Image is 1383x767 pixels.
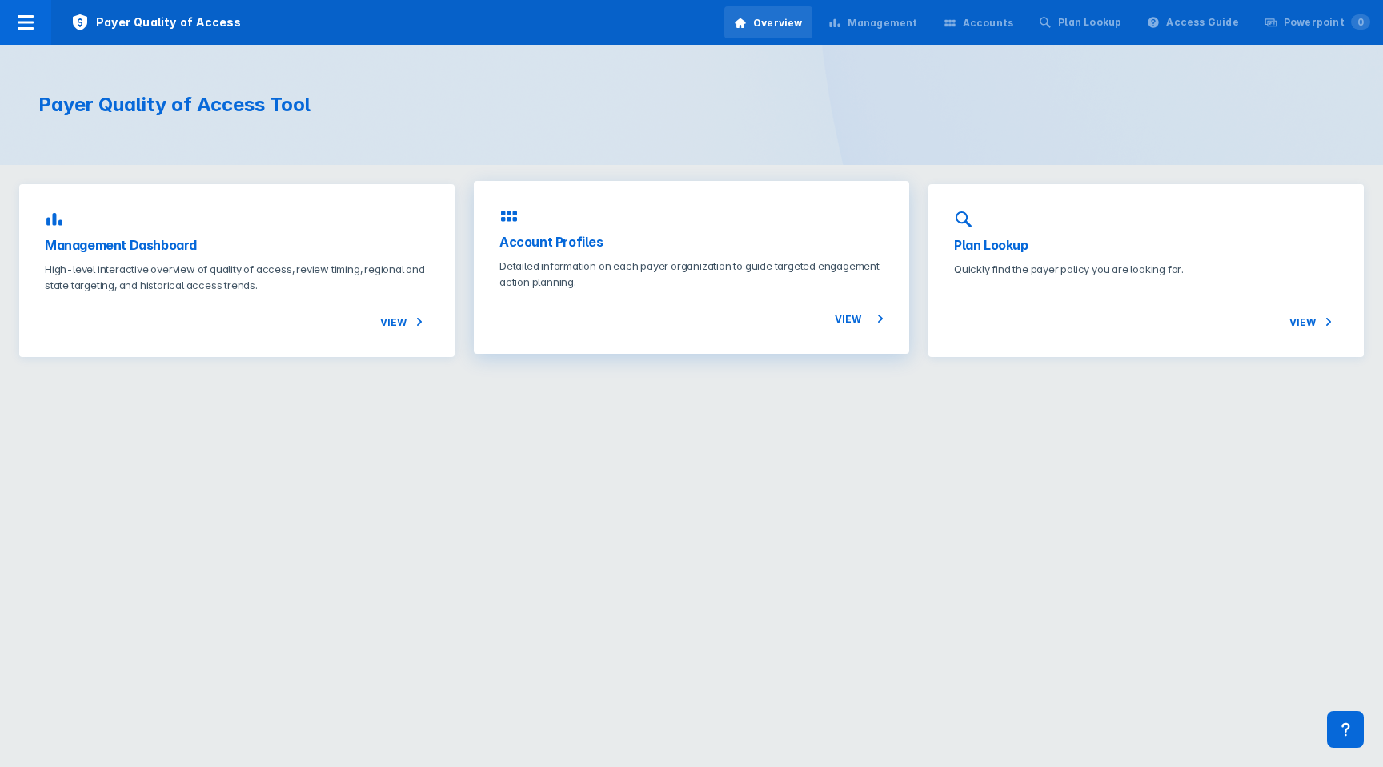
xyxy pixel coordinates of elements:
div: Overview [753,16,803,30]
h3: Management Dashboard [45,235,429,255]
span: 0 [1351,14,1370,30]
h1: Payer Quality of Access Tool [38,93,672,117]
div: Plan Lookup [1058,15,1121,30]
h3: Account Profiles [499,232,884,251]
a: Overview [724,6,812,38]
a: Management [819,6,928,38]
p: Detailed information on each payer organization to guide targeted engagement action planning. [499,258,884,290]
div: Contact Support [1327,711,1364,748]
p: Quickly find the payer policy you are looking for. [954,261,1338,277]
span: View [1289,312,1338,331]
div: Accounts [963,16,1014,30]
div: Access Guide [1166,15,1238,30]
a: Accounts [934,6,1024,38]
p: High-level interactive overview of quality of access, review timing, regional and state targeting... [45,261,429,293]
h3: Plan Lookup [954,235,1338,255]
a: Management DashboardHigh-level interactive overview of quality of access, review timing, regional... [19,184,455,357]
div: Powerpoint [1284,15,1370,30]
span: View [380,312,429,331]
div: Management [848,16,918,30]
a: Account ProfilesDetailed information on each payer organization to guide targeted engagement acti... [474,181,909,354]
span: View [835,309,884,328]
